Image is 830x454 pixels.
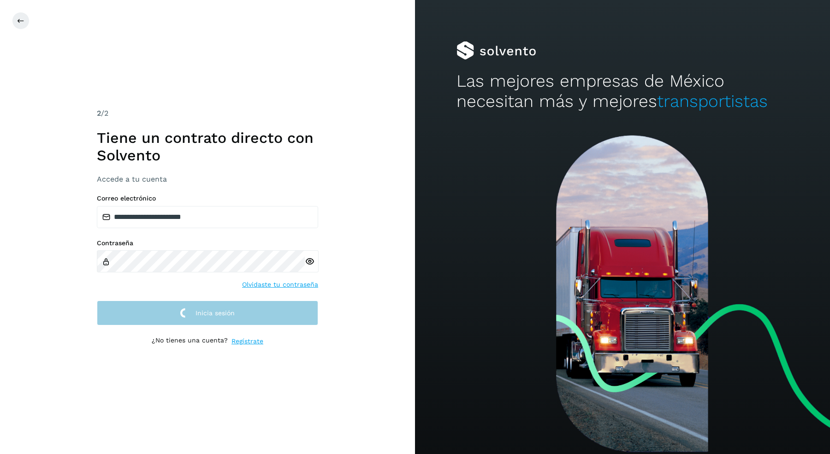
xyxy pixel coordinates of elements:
[231,336,263,346] a: Regístrate
[196,310,235,316] span: Inicia sesión
[97,239,318,247] label: Contraseña
[152,336,228,346] p: ¿No tienes una cuenta?
[242,280,318,289] a: Olvidaste tu contraseña
[97,129,318,165] h1: Tiene un contrato directo con Solvento
[97,109,101,118] span: 2
[97,108,318,119] div: /2
[97,195,318,202] label: Correo electrónico
[456,71,788,112] h2: Las mejores empresas de México necesitan más y mejores
[657,91,768,111] span: transportistas
[97,175,318,183] h3: Accede a tu cuenta
[97,301,318,326] button: Inicia sesión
